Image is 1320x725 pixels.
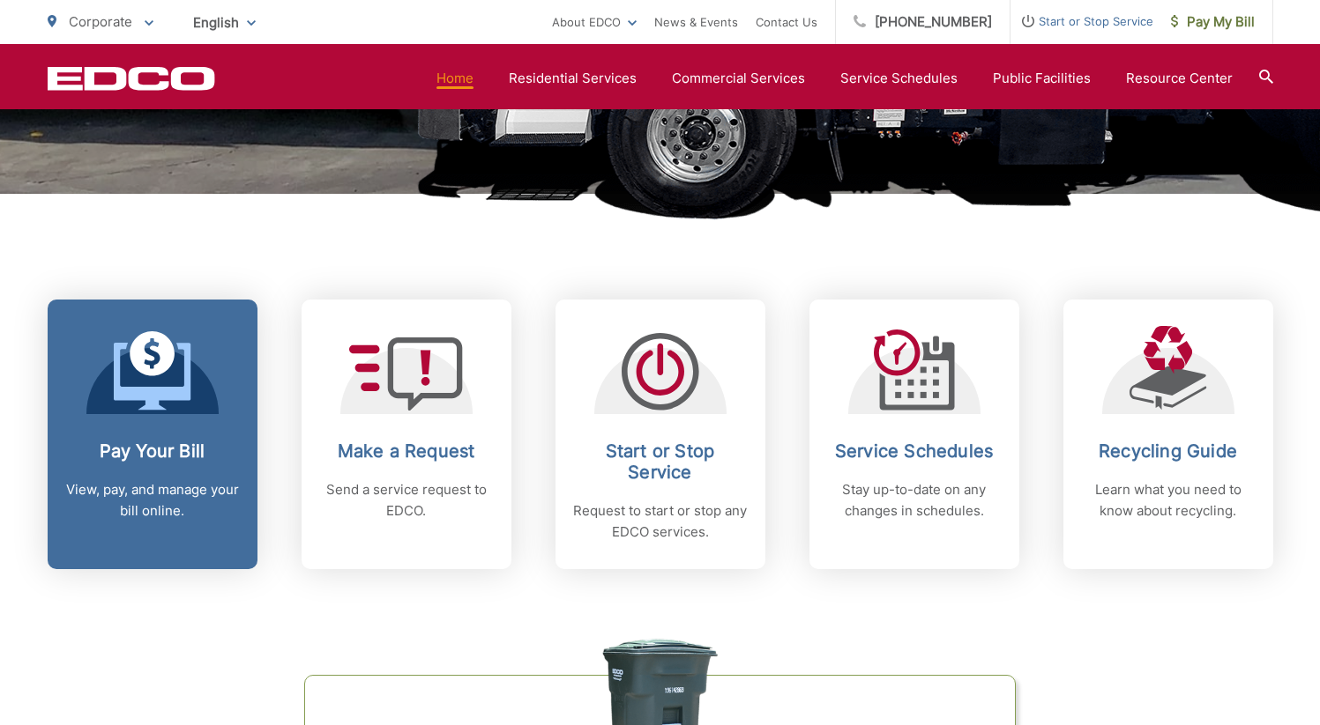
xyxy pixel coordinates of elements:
p: Stay up-to-date on any changes in schedules. [827,479,1002,522]
a: Pay Your Bill View, pay, and manage your bill online. [48,300,257,569]
a: Resource Center [1126,68,1233,89]
a: Home [436,68,474,89]
span: Corporate [69,13,132,30]
a: Recycling Guide Learn what you need to know about recycling. [1063,300,1273,569]
h2: Make a Request [319,440,494,462]
h2: Service Schedules [827,440,1002,462]
h2: Pay Your Bill [65,440,240,462]
a: About EDCO [552,11,637,33]
span: English [180,7,269,38]
a: Service Schedules [840,68,958,89]
p: View, pay, and manage your bill online. [65,479,240,522]
a: Commercial Services [672,68,805,89]
p: Learn what you need to know about recycling. [1081,479,1256,522]
a: Public Facilities [993,68,1091,89]
p: Send a service request to EDCO. [319,479,494,522]
a: Residential Services [509,68,637,89]
span: Pay My Bill [1171,11,1255,33]
a: EDCD logo. Return to the homepage. [48,66,215,91]
a: Contact Us [756,11,817,33]
a: News & Events [654,11,738,33]
h2: Recycling Guide [1081,440,1256,462]
p: Request to start or stop any EDCO services. [573,500,748,543]
a: Make a Request Send a service request to EDCO. [302,300,511,569]
h2: Start or Stop Service [573,440,748,483]
a: Service Schedules Stay up-to-date on any changes in schedules. [809,300,1019,569]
